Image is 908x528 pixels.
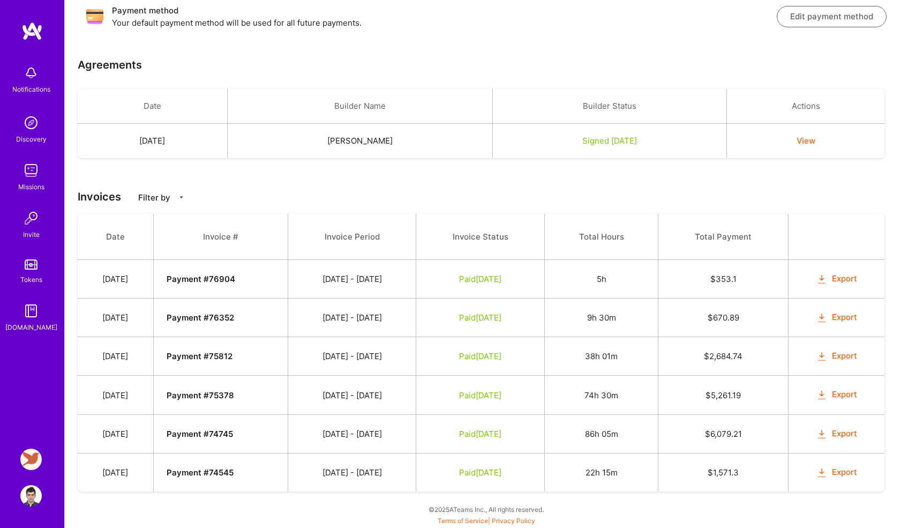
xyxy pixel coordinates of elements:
h3: Payment method [112,4,777,17]
a: User Avatar [18,485,44,507]
td: 86h 05m [545,414,658,453]
span: Paid [DATE] [459,351,501,361]
h3: Invoices [78,190,895,203]
span: Paid [DATE] [459,467,501,478]
th: Date [78,89,227,124]
i: icon CaretDown [178,194,185,201]
th: Builder Name [227,89,492,124]
img: teamwork [20,160,42,181]
td: [DATE] [78,124,227,159]
td: [DATE] [78,299,153,337]
th: Builder Status [493,89,727,124]
td: [DATE] [78,260,153,299]
i: icon OrangeDownload [816,351,828,363]
td: $ 2,684.74 [658,337,789,376]
button: Export [816,389,858,401]
i: icon OrangeDownload [816,273,828,286]
div: Signed [DATE] [506,135,714,146]
td: 38h 01m [545,337,658,376]
td: $ 670.89 [658,299,789,337]
th: Invoice Status [416,214,545,260]
img: Payment method [86,8,103,25]
td: [DATE] [78,376,153,414]
span: Paid [DATE] [459,429,501,439]
th: Total Hours [545,214,658,260]
td: $ 1,571.3 [658,453,789,492]
a: Robynn AI: Full-Stack Engineer to Build Multi-Agent Marketing Platform [18,449,44,470]
img: logo [21,21,43,41]
i: icon OrangeDownload [816,428,828,440]
strong: Payment # 74745 [167,429,233,439]
img: User Avatar [20,485,42,507]
p: Your default payment method will be used for all future payments. [112,17,777,28]
td: [DATE] - [DATE] [288,376,416,414]
span: Paid [DATE] [459,274,501,284]
th: Date [78,214,153,260]
div: Tokens [20,274,42,285]
td: [DATE] - [DATE] [288,260,416,299]
td: $ 6,079.21 [658,414,789,453]
td: [DATE] [78,414,153,453]
td: $ 5,261.19 [658,376,789,414]
td: 22h 15m [545,453,658,492]
td: [DATE] - [DATE] [288,337,416,376]
button: Edit payment method [777,6,887,27]
th: Invoice Period [288,214,416,260]
div: Discovery [16,133,47,145]
strong: Payment # 76352 [167,313,234,323]
td: [DATE] - [DATE] [288,414,416,453]
button: Export [816,466,858,479]
div: Invite [23,229,40,240]
span: Paid [DATE] [459,313,501,323]
td: $ 353.1 [658,260,789,299]
div: Missions [18,181,44,192]
i: icon OrangeDownload [816,389,828,401]
button: Export [816,350,858,362]
div: Notifications [12,84,50,95]
th: Actions [727,89,884,124]
strong: Payment # 75378 [167,390,234,400]
img: bell [20,62,42,84]
a: Terms of Service [438,517,488,525]
div: [DOMAIN_NAME] [5,322,57,333]
img: guide book [20,300,42,322]
img: discovery [20,112,42,133]
img: tokens [25,259,37,270]
span: | [438,517,535,525]
strong: Payment # 74545 [167,467,234,478]
td: [DATE] [78,337,153,376]
div: © 2025 ATeams Inc., All rights reserved. [64,496,908,523]
i: icon OrangeDownload [816,312,828,324]
td: [DATE] - [DATE] [288,453,416,492]
button: Export [816,428,858,440]
th: Invoice # [153,214,288,260]
td: 9h 30m [545,299,658,337]
td: 5h [545,260,658,299]
button: View [797,135,815,146]
p: Filter by [138,192,170,203]
strong: Payment # 75812 [167,351,232,361]
h3: Agreements [78,58,142,71]
i: icon OrangeDownload [816,466,828,479]
td: [DATE] - [DATE] [288,299,416,337]
th: Total Payment [658,214,789,260]
img: Invite [20,207,42,229]
td: 74h 30m [545,376,658,414]
a: Privacy Policy [492,517,535,525]
strong: Payment # 76904 [167,274,235,284]
td: [PERSON_NAME] [227,124,492,159]
img: Robynn AI: Full-Stack Engineer to Build Multi-Agent Marketing Platform [20,449,42,470]
span: Paid [DATE] [459,390,501,400]
button: Export [816,273,858,285]
td: [DATE] [78,453,153,492]
button: Export [816,311,858,324]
